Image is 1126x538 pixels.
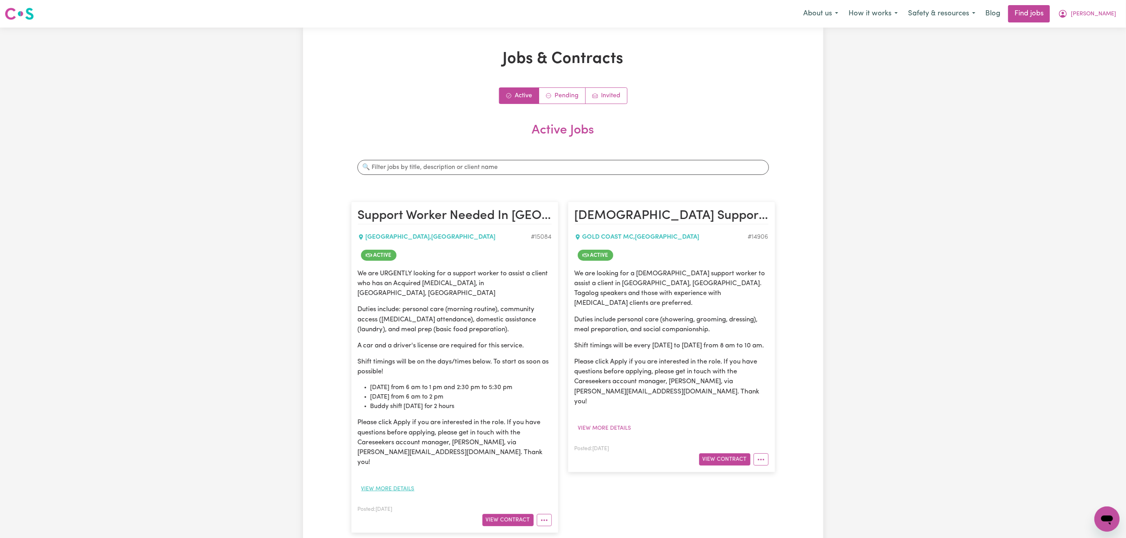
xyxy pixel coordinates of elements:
iframe: Button to launch messaging window, conversation in progress [1094,506,1120,532]
h2: Active Jobs [351,123,775,150]
a: Active jobs [499,88,539,104]
li: Buddy shift [DATE] for 2 hours [370,402,552,411]
button: View more details [575,422,635,434]
h2: Female Support Woker Needed In Gold Coast, QLD [575,208,769,224]
p: We are URGENTLY looking for a support worker to assist a client who has an Acquired [MEDICAL_DATA... [358,269,552,299]
div: GOLD COAST MC , [GEOGRAPHIC_DATA] [575,232,748,242]
input: 🔍 Filter jobs by title, description or client name [357,160,769,175]
li: [DATE] from 6 am to 1 pm and 2:30 pm to 5:30 pm [370,383,552,392]
button: View Contract [699,453,750,466]
h2: Support Worker Needed In Mermaid Beach, QLD [358,208,552,224]
p: We are looking for a [DEMOGRAPHIC_DATA] support worker to assist a client in [GEOGRAPHIC_DATA], [... [575,269,769,308]
div: Job ID #14906 [748,232,769,242]
a: Contracts pending review [539,88,586,104]
span: [PERSON_NAME] [1071,10,1116,19]
p: A car and a driver's license are required for this service. [358,341,552,351]
button: More options [754,453,769,466]
p: Shift timings will be every [DATE] to [DATE] from 8 am to 10 am. [575,341,769,351]
div: Job ID #15084 [531,232,552,242]
span: Posted: [DATE] [358,507,393,512]
h1: Jobs & Contracts [351,50,775,69]
button: How it works [843,6,903,22]
div: [GEOGRAPHIC_DATA] , [GEOGRAPHIC_DATA] [358,232,531,242]
a: Job invitations [586,88,627,104]
span: Posted: [DATE] [575,446,609,451]
button: My Account [1053,6,1121,22]
span: Job is active [578,250,613,261]
p: Duties include: personal care (morning routine), community access ([MEDICAL_DATA] attendance), do... [358,304,552,334]
span: Job is active [361,250,396,261]
a: Find jobs [1008,5,1050,22]
p: Please click Apply if you are interested in the role. If you have questions before applying, plea... [575,357,769,406]
button: View more details [358,483,418,495]
button: Safety & resources [903,6,981,22]
li: [DATE] from 6 am to 2 pm [370,392,552,402]
a: Blog [981,5,1005,22]
button: About us [798,6,843,22]
button: More options [537,514,552,526]
button: View Contract [482,514,534,526]
img: Careseekers logo [5,7,34,21]
p: Shift timings will be on the days/times below. To start as soon as possible! [358,357,552,377]
p: Please click Apply if you are interested in the role. If you have questions before applying, plea... [358,417,552,467]
a: Careseekers logo [5,5,34,23]
p: Duties include personal care (showering, grooming, dressing), meal preparation, and social compan... [575,315,769,334]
